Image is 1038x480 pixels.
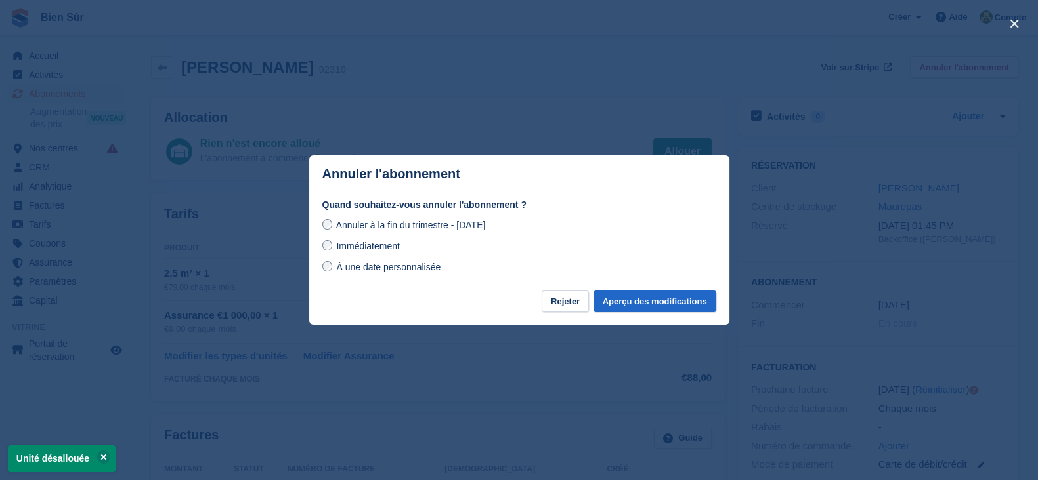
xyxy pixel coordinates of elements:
input: Annuler à la fin du trimestre - [DATE] [322,219,333,230]
button: Rejeter [542,290,589,312]
p: Unité désallouée [8,445,116,472]
span: Immédiatement [336,241,399,251]
input: Immédiatement [322,240,333,250]
p: Annuler l'abonnement [322,167,460,182]
button: Aperçu des modifications [594,290,716,312]
input: À une date personnalisée [322,261,333,271]
span: Annuler à la fin du trimestre - [DATE] [336,220,486,230]
button: close [1004,13,1025,34]
span: À une date personnalisée [336,262,441,272]
label: Quand souhaitez-vous annuler l'abonnement ? [322,198,716,212]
